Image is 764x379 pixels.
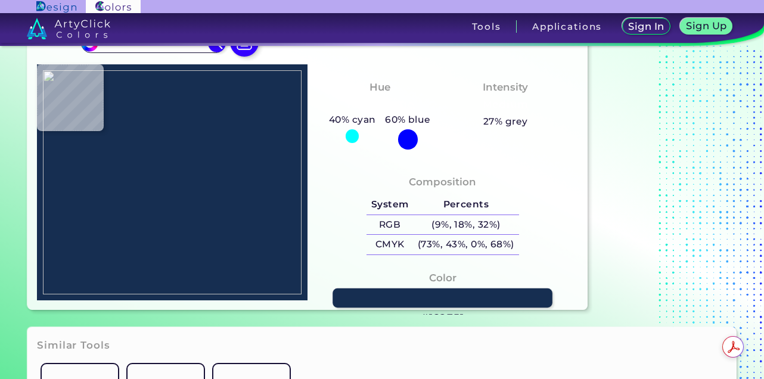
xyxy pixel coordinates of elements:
[413,215,518,235] h5: (9%, 18%, 32%)
[483,79,528,96] h4: Intensity
[421,311,464,325] h3: #162E51
[429,269,456,287] h4: Color
[625,19,669,34] a: Sign In
[409,173,476,191] h4: Composition
[43,70,302,294] img: da3ccc38-9c91-4174-8dcb-2ec00479287c
[367,215,413,235] h5: RGB
[36,1,76,13] img: ArtyClick Design logo
[27,18,111,39] img: logo_artyclick_colors_white.svg
[683,19,730,34] a: Sign Up
[472,22,501,31] h3: Tools
[341,98,419,112] h3: Tealish Blue
[37,338,110,353] h3: Similar Tools
[369,79,390,96] h4: Hue
[380,112,435,128] h5: 60% blue
[630,22,662,31] h5: Sign In
[324,112,380,128] h5: 40% cyan
[477,98,533,112] h3: Medium
[413,195,518,215] h5: Percents
[367,235,413,254] h5: CMYK
[367,195,413,215] h5: System
[532,22,602,31] h3: Applications
[688,21,725,30] h5: Sign Up
[483,114,528,129] h5: 27% grey
[413,235,518,254] h5: (73%, 43%, 0%, 68%)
